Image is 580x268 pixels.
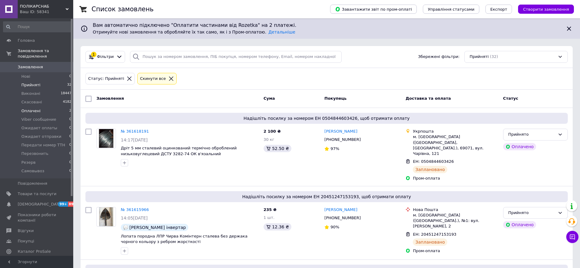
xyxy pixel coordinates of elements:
[121,146,237,156] a: Дріт 5 мм сталевий оцинкований термічно оброблений низьковуглецевий ДСТУ 3282-74 ОК в'язальний
[323,136,362,144] div: [PHONE_NUMBER]
[69,74,71,79] span: 0
[21,82,40,88] span: Прийняті
[18,228,34,234] span: Відгуки
[324,207,357,213] a: [PERSON_NAME]
[21,125,57,131] span: Ожидает оплаты
[21,99,42,105] span: Скасовані
[18,238,34,244] span: Покупці
[21,151,49,156] span: Перезвонить
[330,225,339,229] span: 90%
[92,5,153,13] h1: Список замовлень
[21,134,61,139] span: Ожидает отправки
[423,5,479,14] button: Управління статусами
[21,108,41,114] span: Оплачені
[21,117,56,122] span: Viber сообщение
[21,91,40,96] span: Виконані
[264,207,277,212] span: 235 ₴
[88,115,565,121] span: Надішліть посилку за номером ЕН 0504844603426, щоб отримати оплату
[413,232,456,237] span: ЕН: 20451247153193
[123,225,128,230] img: :speech_balloon:
[20,9,73,15] div: Ваш ID: 58341
[69,151,71,156] span: 0
[508,131,555,138] div: Прийнято
[413,166,447,173] div: Заплановано
[323,214,362,222] div: [PHONE_NUMBER]
[121,207,149,212] a: № 361615966
[18,181,47,186] span: Повідомлення
[139,76,167,82] div: Cкинути все
[490,7,507,12] span: Експорт
[61,91,71,96] span: 18447
[69,117,71,122] span: 0
[523,7,569,12] span: Створити замовлення
[58,202,68,207] span: 99+
[69,168,71,174] span: 0
[264,223,291,230] div: 12.36 ₴
[503,143,536,150] div: Оплачено
[324,96,347,101] span: Покупець
[508,210,555,216] div: Прийнято
[268,30,295,34] a: Детальніше
[428,7,474,12] span: Управління статусами
[130,51,342,63] input: Пошук за номером замовлення, ПІБ покупця, номером телефону, Email, номером накладної
[18,64,43,70] span: Замовлення
[97,54,114,60] span: Фільтри
[566,231,578,243] button: Чат з покупцем
[69,125,71,131] span: 0
[67,82,71,88] span: 32
[264,137,274,142] span: 30 кг
[93,30,295,34] span: Отримуйте нові замовлення та обробляйте їх так само, як і з Пром-оплатою.
[413,248,498,254] div: Пром-оплата
[518,5,574,14] button: Створити замовлення
[69,134,71,139] span: 0
[18,38,35,43] span: Головна
[69,142,71,148] span: 0
[264,215,275,220] span: 1 шт.
[88,194,565,200] span: Надішліть посилку за номером ЕН 20451247153193, щоб отримати оплату
[69,108,71,114] span: 2
[470,54,488,60] span: Прийняті
[335,6,412,12] span: Завантажити звіт по пром-оплаті
[121,129,149,134] a: № 361618191
[21,142,65,148] span: Передати номер ТТН
[512,7,574,11] a: Створити замовлення
[264,96,275,101] span: Cума
[91,52,96,57] div: 1
[503,221,536,228] div: Оплачено
[63,99,71,105] span: 4182
[21,74,30,79] span: Нові
[405,96,451,101] span: Доставка та оплата
[18,202,63,207] span: [DEMOGRAPHIC_DATA]
[69,160,71,165] span: 0
[330,5,417,14] button: Завантажити звіт по пром-оплаті
[485,5,512,14] button: Експорт
[264,145,291,152] div: 52.50 ₴
[503,96,518,101] span: Статус
[3,21,72,32] input: Пошук
[330,146,339,151] span: 97%
[18,249,51,254] span: Каталог ProSale
[20,4,66,9] span: ПОЛІКАРСНАБ
[93,22,560,29] span: Вам автоматично підключено "Оплатити частинами від Rozetka" на 2 платежі.
[413,207,498,213] div: Нова Пошта
[21,160,36,165] span: Резерв
[121,216,148,220] span: 14:05[DATE]
[413,176,498,181] div: Пром-оплата
[87,76,125,82] div: Статус: Прийняті
[121,138,148,142] span: 14:17[DATE]
[413,238,447,246] div: Заплановано
[490,54,498,59] span: (32)
[18,48,73,59] span: Замовлення та повідомлення
[99,207,113,226] img: Фото товару
[129,225,186,230] span: [PERSON_NAME] інвертар
[413,134,498,156] div: м. [GEOGRAPHIC_DATA] ([GEOGRAPHIC_DATA], [GEOGRAPHIC_DATA].), 69071, вул. Чарівна, 121
[264,129,281,134] span: 2 100 ₴
[418,54,459,60] span: Збережені фільтри:
[413,159,454,164] span: ЕН: 0504844603426
[96,129,116,148] a: Фото товару
[18,191,56,197] span: Товари та послуги
[99,129,113,148] img: Фото товару
[413,213,498,229] div: м. [GEOGRAPHIC_DATA] ([GEOGRAPHIC_DATA].), №1: вул. [PERSON_NAME], 2
[96,207,116,227] a: Фото товару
